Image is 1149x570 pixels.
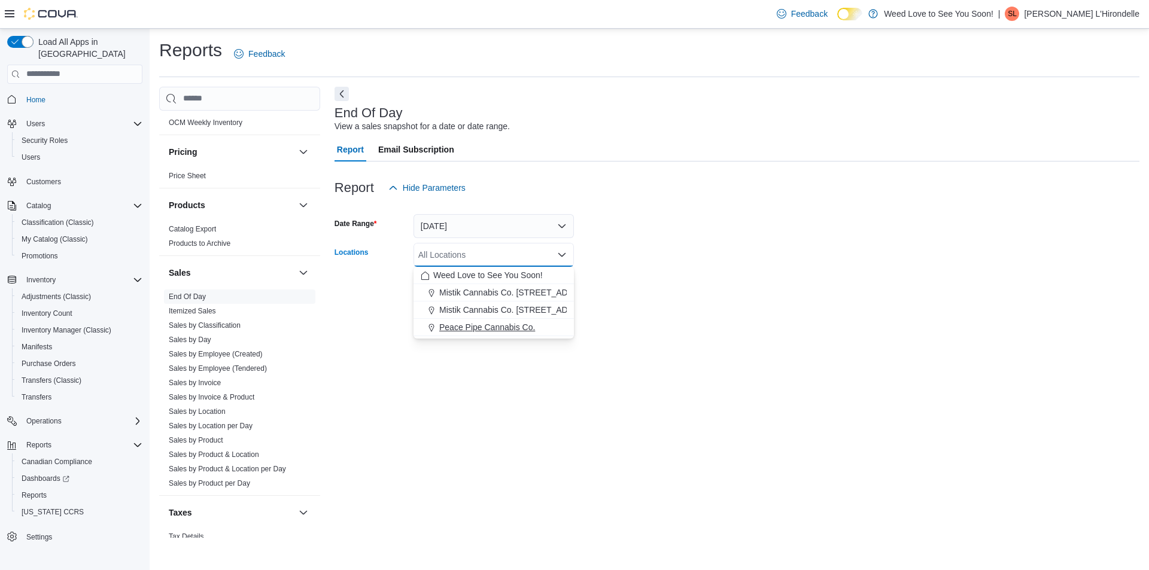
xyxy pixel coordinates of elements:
[169,435,223,445] span: Sales by Product
[17,306,77,321] a: Inventory Count
[22,342,52,352] span: Manifests
[169,199,205,211] h3: Products
[12,487,147,504] button: Reports
[169,118,242,127] a: OCM Weekly Inventory
[169,307,216,315] a: Itemized Sales
[17,232,93,246] a: My Catalog (Classic)
[12,132,147,149] button: Security Roles
[169,422,253,430] a: Sales by Location per Day
[169,507,192,519] h3: Taxes
[169,239,230,248] a: Products to Archive
[17,488,142,502] span: Reports
[557,250,567,260] button: Close list of options
[12,355,147,372] button: Purchase Orders
[12,288,147,305] button: Adjustments (Classic)
[17,323,116,337] a: Inventory Manager (Classic)
[884,7,993,21] p: Weed Love to See You Soon!
[12,322,147,339] button: Inventory Manager (Classic)
[22,174,142,189] span: Customers
[12,372,147,389] button: Transfers (Classic)
[169,393,254,401] a: Sales by Invoice & Product
[17,133,72,148] a: Security Roles
[26,201,51,211] span: Catalog
[335,181,374,195] h3: Report
[169,349,263,359] span: Sales by Employee (Created)
[169,421,253,431] span: Sales by Location per Day
[159,529,320,563] div: Taxes
[12,453,147,470] button: Canadian Compliance
[22,507,84,517] span: [US_STATE] CCRS
[296,198,311,212] button: Products
[159,115,320,135] div: OCM
[2,437,147,453] button: Reports
[169,267,294,279] button: Sales
[169,450,259,459] span: Sales by Product & Location
[22,438,56,452] button: Reports
[22,93,50,107] a: Home
[17,356,81,371] a: Purchase Orders
[169,292,206,301] a: End Of Day
[17,215,142,230] span: Classification (Classic)
[22,199,56,213] button: Catalog
[791,8,828,20] span: Feedback
[2,115,147,132] button: Users
[335,120,510,133] div: View a sales snapshot for a date or date range.
[414,214,574,238] button: [DATE]
[335,219,377,228] label: Date Range
[17,373,86,388] a: Transfers (Classic)
[169,225,216,233] a: Catalog Export
[17,215,99,230] a: Classification (Classic)
[17,289,142,304] span: Adjustments (Classic)
[169,364,267,373] span: Sales by Employee (Tendered)
[837,20,838,21] span: Dark Mode
[169,224,216,234] span: Catalog Export
[169,479,250,487] a: Sales by Product per Day
[26,440,51,450] span: Reports
[414,267,574,336] div: Choose from the following options
[169,171,206,181] span: Price Sheet
[17,505,142,519] span: Washington CCRS
[169,321,241,330] span: Sales by Classification
[22,251,58,261] span: Promotions
[169,507,294,519] button: Taxes
[12,248,147,264] button: Promotions
[169,335,211,345] span: Sales by Day
[169,306,216,316] span: Itemized Sales
[17,249,142,263] span: Promotions
[22,530,57,544] a: Settings
[169,407,226,416] a: Sales by Location
[335,106,403,120] h3: End Of Day
[439,321,535,333] span: Peace Pipe Cannabis Co.
[1005,7,1019,21] div: Sheila L'Hirondelle
[26,416,62,426] span: Operations
[169,172,206,180] a: Price Sheet
[169,532,204,541] a: Tax Details
[22,153,40,162] span: Users
[17,390,142,404] span: Transfers
[22,117,50,131] button: Users
[22,490,47,500] span: Reports
[2,413,147,429] button: Operations
[12,339,147,355] button: Manifests
[22,376,81,385] span: Transfers (Classic)
[22,474,69,483] span: Dashboards
[26,95,45,105] span: Home
[12,504,147,520] button: [US_STATE] CCRS
[296,505,311,520] button: Taxes
[22,117,142,131] span: Users
[439,286,599,298] span: Mistik Cannabis Co. [STREET_ADDRESS]
[439,304,599,316] span: Mistik Cannabis Co. [STREET_ADDRESS]
[169,146,197,158] h3: Pricing
[17,249,63,263] a: Promotions
[169,378,221,388] span: Sales by Invoice
[12,305,147,322] button: Inventory Count
[2,272,147,288] button: Inventory
[2,173,147,190] button: Customers
[169,267,191,279] h3: Sales
[17,356,142,371] span: Purchase Orders
[22,359,76,368] span: Purchase Orders
[22,414,142,428] span: Operations
[169,292,206,301] span: End Of Day
[998,7,1001,21] p: |
[17,471,74,486] a: Dashboards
